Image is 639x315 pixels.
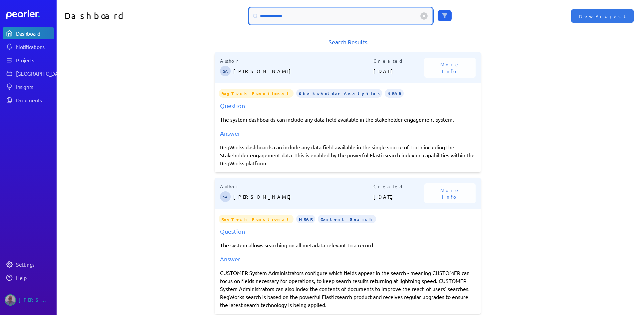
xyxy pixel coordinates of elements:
[220,241,476,249] p: The system allows searching on all metadata relevant to a record.
[373,190,425,203] p: [DATE]
[3,94,54,106] a: Documents
[373,64,425,78] p: [DATE]
[220,183,373,190] p: Author
[16,70,66,77] div: [GEOGRAPHIC_DATA]
[579,13,626,19] span: New Project
[233,190,373,203] p: [PERSON_NAME]
[215,37,481,47] h1: Search Results
[219,215,294,223] span: RegTech Functional
[16,57,53,63] div: Projects
[385,89,404,98] span: NRAR
[220,101,476,110] div: Question
[16,30,53,37] div: Dashboard
[3,54,54,66] a: Projects
[220,129,476,138] div: Answer
[3,81,54,93] a: Insights
[220,254,476,263] div: Answer
[424,183,476,203] button: More Info
[571,9,634,23] button: New Project
[16,261,53,268] div: Settings
[220,191,231,202] span: Steve Ackermann
[3,272,54,284] a: Help
[220,66,231,76] span: Steve Ackermann
[3,258,54,270] a: Settings
[3,27,54,39] a: Dashboard
[296,89,382,98] span: Stakeholder Analytics
[220,269,476,309] div: CUSTOMER System Administrators configure which fields appear in the search - meaning CUSTOMER can...
[373,57,425,64] p: Created
[220,227,476,236] div: Question
[3,67,54,79] a: [GEOGRAPHIC_DATA]
[5,294,16,306] img: Jason Riches
[16,43,53,50] div: Notifications
[432,187,468,200] span: More Info
[220,115,476,123] p: The system dashboards can include any data field available in the stakeholder engagement system.
[233,64,373,78] p: [PERSON_NAME]
[16,97,53,103] div: Documents
[373,183,425,190] p: Created
[432,61,468,74] span: More Info
[16,274,53,281] div: Help
[220,57,373,64] p: Author
[318,215,376,223] span: Content Search
[3,41,54,53] a: Notifications
[65,8,202,24] h1: Dashboard
[19,294,52,306] div: [PERSON_NAME]
[16,83,53,90] div: Insights
[219,89,294,98] span: RegTech Functional
[424,58,476,78] button: More Info
[3,292,54,308] a: Jason Riches's photo[PERSON_NAME]
[296,215,315,223] span: NRAR
[6,10,54,19] a: Dashboard
[220,143,476,167] div: RegWorks dashboards can include any data field available in the single source of truth including ...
